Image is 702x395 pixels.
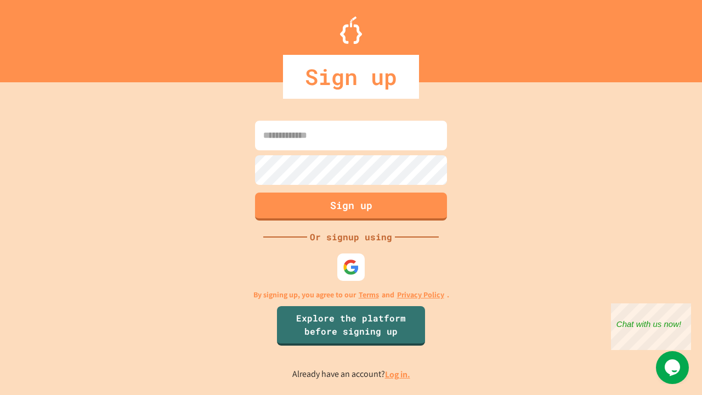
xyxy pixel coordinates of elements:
[292,368,410,381] p: Already have an account?
[656,351,691,384] iframe: chat widget
[397,289,444,301] a: Privacy Policy
[385,369,410,380] a: Log in.
[253,289,449,301] p: By signing up, you agree to our and .
[283,55,419,99] div: Sign up
[255,193,447,221] button: Sign up
[359,289,379,301] a: Terms
[307,230,395,244] div: Or signup using
[343,259,359,275] img: google-icon.svg
[611,303,691,350] iframe: chat widget
[340,16,362,44] img: Logo.svg
[277,306,425,346] a: Explore the platform before signing up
